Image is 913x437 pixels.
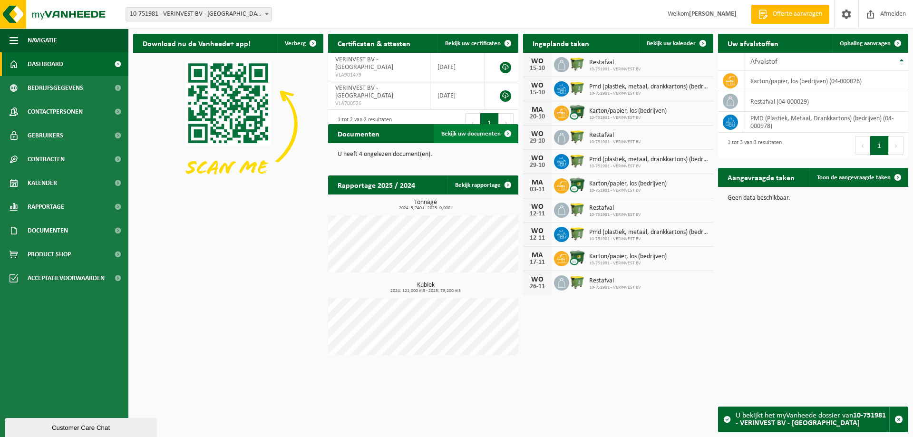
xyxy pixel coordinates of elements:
a: Offerte aanvragen [751,5,829,24]
span: 10-751981 - VERINVEST BV [589,91,709,97]
div: 1 tot 3 van 3 resultaten [723,135,782,156]
div: MA [528,252,547,259]
button: Previous [465,113,480,132]
span: 10-751981 - VERINVEST BV [589,115,667,121]
td: [DATE] [430,53,485,81]
img: WB-1100-HPE-GN-50 [569,56,585,72]
img: WB-1100-HPE-GN-50 [569,274,585,290]
span: VLA901479 [335,71,423,79]
span: Restafval [589,132,641,139]
span: 10-751981 - VERINVEST BV [589,164,709,169]
span: VERINVEST BV - [GEOGRAPHIC_DATA] [335,85,393,99]
span: 10-751981 - VERINVEST BV - TORHOUT [126,7,272,21]
iframe: chat widget [5,416,159,437]
div: WO [528,130,547,138]
span: Rapportage [28,195,64,219]
h2: Aangevraagde taken [718,168,804,186]
span: 10-751981 - VERINVEST BV [589,188,667,194]
button: Previous [855,136,870,155]
span: Pmd (plastiek, metaal, drankkartons) (bedrijven) [589,229,709,236]
span: 2024: 121,000 m3 - 2025: 79,200 m3 [333,289,518,293]
a: Toon de aangevraagde taken [809,168,907,187]
div: WO [528,203,547,211]
h2: Certificaten & attesten [328,34,420,52]
span: 10-751981 - VERINVEST BV [589,139,641,145]
span: Pmd (plastiek, metaal, drankkartons) (bedrijven) [589,156,709,164]
a: Bekijk uw documenten [434,124,517,143]
span: Kalender [28,171,57,195]
span: 2024: 5,740 t - 2025: 0,000 t [333,206,518,211]
span: Restafval [589,59,641,67]
span: Karton/papier, los (bedrijven) [589,253,667,261]
strong: [PERSON_NAME] [689,10,737,18]
span: VLA700526 [335,100,423,107]
span: Navigatie [28,29,57,52]
span: Offerte aanvragen [770,10,825,19]
h2: Rapportage 2025 / 2024 [328,175,425,194]
button: Verberg [277,34,322,53]
div: 26-11 [528,283,547,290]
span: Bekijk uw kalender [647,40,696,47]
span: Afvalstof [750,58,777,66]
span: VERINVEST BV - [GEOGRAPHIC_DATA] [335,56,393,71]
span: Karton/papier, los (bedrijven) [589,107,667,115]
span: 10-751981 - VERINVEST BV [589,212,641,218]
strong: 10-751981 - VERINVEST BV - [GEOGRAPHIC_DATA] [736,412,886,427]
img: WB-1100-HPE-GN-50 [569,201,585,217]
span: Acceptatievoorwaarden [28,266,105,290]
img: WB-1100-HPE-GN-50 [569,225,585,242]
h3: Kubiek [333,282,518,293]
span: 10-751981 - VERINVEST BV [589,285,641,291]
img: WB-1100-CU [569,177,585,193]
span: Bedrijfsgegevens [28,76,83,100]
span: Karton/papier, los (bedrijven) [589,180,667,188]
button: Next [499,113,514,132]
a: Bekijk uw kalender [639,34,712,53]
span: Gebruikers [28,124,63,147]
h2: Uw afvalstoffen [718,34,788,52]
span: Contactpersonen [28,100,83,124]
div: 1 tot 2 van 2 resultaten [333,112,392,133]
img: WB-1100-CU [569,250,585,266]
img: WB-1100-HPE-GN-50 [569,80,585,96]
td: [DATE] [430,81,485,110]
span: Ophaling aanvragen [840,40,891,47]
div: 12-11 [528,235,547,242]
h2: Download nu de Vanheede+ app! [133,34,260,52]
td: karton/papier, los (bedrijven) (04-000026) [743,71,908,91]
img: WB-1100-HPE-GN-50 [569,128,585,145]
div: MA [528,106,547,114]
img: WB-1100-CU [569,104,585,120]
span: 10-751981 - VERINVEST BV - TORHOUT [126,8,272,21]
button: 1 [480,113,499,132]
h2: Ingeplande taken [523,34,599,52]
div: 03-11 [528,186,547,193]
div: 12-11 [528,211,547,217]
span: 10-751981 - VERINVEST BV [589,236,709,242]
button: 1 [870,136,889,155]
p: Geen data beschikbaar. [728,195,899,202]
span: Verberg [285,40,306,47]
span: 10-751981 - VERINVEST BV [589,67,641,72]
img: WB-1100-HPE-GN-50 [569,153,585,169]
div: WO [528,276,547,283]
span: Bekijk uw documenten [441,131,501,137]
p: U heeft 4 ongelezen document(en). [338,151,509,158]
div: 29-10 [528,162,547,169]
div: WO [528,227,547,235]
span: Toon de aangevraagde taken [817,175,891,181]
button: Next [889,136,903,155]
span: Pmd (plastiek, metaal, drankkartons) (bedrijven) [589,83,709,91]
div: 29-10 [528,138,547,145]
span: Product Shop [28,243,71,266]
div: 20-10 [528,114,547,120]
div: WO [528,58,547,65]
div: 17-11 [528,259,547,266]
h2: Documenten [328,124,389,143]
a: Ophaling aanvragen [832,34,907,53]
div: 15-10 [528,89,547,96]
div: WO [528,82,547,89]
span: Contracten [28,147,65,171]
span: Restafval [589,277,641,285]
